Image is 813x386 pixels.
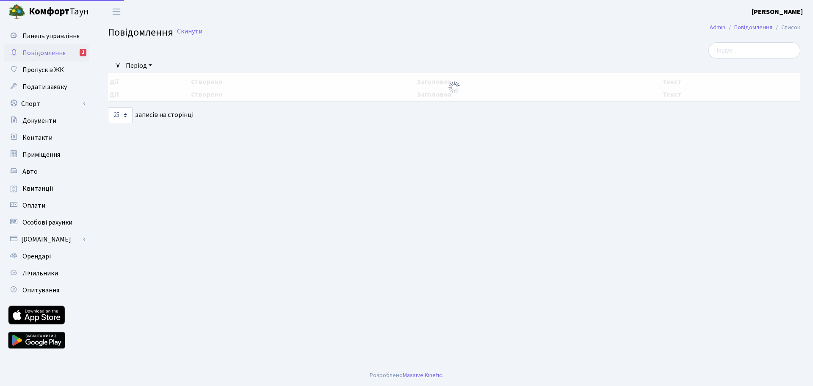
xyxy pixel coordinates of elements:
[448,81,461,94] img: Обробка...
[8,3,25,20] img: logo.png
[403,371,442,380] a: Massive Kinetic
[22,65,64,75] span: Пропуск в ЖК
[108,25,173,40] span: Повідомлення
[80,49,86,56] div: 1
[4,28,89,44] a: Панель управління
[22,252,51,261] span: Орендарі
[4,231,89,248] a: [DOMAIN_NAME]
[22,218,72,227] span: Особові рахунки
[22,201,45,210] span: Оплати
[4,265,89,282] a: Лічильники
[22,116,56,125] span: Документи
[22,31,80,41] span: Панель управління
[22,167,38,176] span: Авто
[772,23,800,32] li: Список
[4,248,89,265] a: Орендарі
[22,133,53,142] span: Контакти
[22,184,53,193] span: Квитанції
[4,129,89,146] a: Контакти
[697,19,813,36] nav: breadcrumb
[108,107,194,123] label: записів на сторінці
[708,42,800,58] input: Пошук...
[29,5,89,19] span: Таун
[710,23,725,32] a: Admin
[22,82,67,92] span: Подати заявку
[108,107,133,123] select: записів на сторінці
[4,78,89,95] a: Подати заявку
[4,282,89,299] a: Опитування
[106,5,127,19] button: Переключити навігацію
[4,61,89,78] a: Пропуск в ЖК
[4,214,89,231] a: Особові рахунки
[752,7,803,17] a: [PERSON_NAME]
[122,58,155,73] a: Період
[29,5,69,18] b: Комфорт
[4,44,89,61] a: Повідомлення1
[22,48,66,58] span: Повідомлення
[370,371,443,380] div: Розроблено .
[4,146,89,163] a: Приміщення
[734,23,772,32] a: Повідомлення
[4,163,89,180] a: Авто
[4,112,89,129] a: Документи
[177,28,202,36] a: Скинути
[4,197,89,214] a: Оплати
[22,286,59,295] span: Опитування
[22,150,60,159] span: Приміщення
[22,269,58,278] span: Лічильники
[4,180,89,197] a: Квитанції
[4,95,89,112] a: Спорт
